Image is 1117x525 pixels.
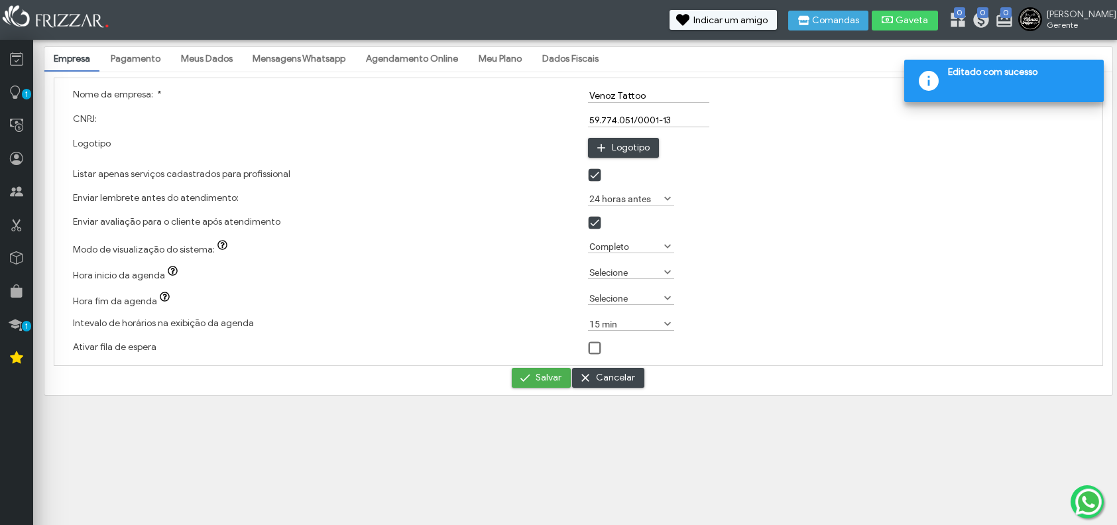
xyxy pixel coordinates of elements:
a: 0 [972,11,985,32]
span: [PERSON_NAME] [1047,9,1106,20]
label: Completo [588,240,662,253]
a: Dados Fiscais [533,48,608,70]
a: Empresa [44,48,99,70]
span: Gerente [1047,20,1106,30]
label: Intevalo de horários na exibição da agenda [73,318,254,329]
button: Hora inicio da agenda [165,266,184,279]
label: CNPJ: [73,113,97,125]
label: Enviar lembrete antes do atendimento: [73,192,239,204]
a: [PERSON_NAME] Gerente [1018,7,1110,34]
a: Agendamento Online [357,48,467,70]
span: 1 [22,321,31,331]
img: whatsapp.png [1073,486,1104,518]
a: Meus Dados [172,48,242,70]
span: 0 [977,7,988,18]
a: 0 [949,11,962,32]
label: Selecione [588,266,662,278]
a: Mensagens Whatsapp [243,48,355,70]
span: Salvar [536,368,561,388]
button: Indicar um amigo [670,10,777,30]
span: Cancelar [596,368,635,388]
label: 15 min [588,318,662,330]
label: 24 horas antes [588,192,662,205]
label: Logotipo [73,138,111,149]
span: Comandas [812,16,859,25]
a: 0 [995,11,1008,32]
label: Listar apenas serviços cadastrados para profissional [73,168,290,180]
label: Modo de visualização do sistema: [73,244,234,255]
label: Hora inicio da agenda [73,270,184,281]
span: 0 [1000,7,1012,18]
label: Enviar avaliação para o cliente após atendimento [73,216,280,227]
span: Editado com sucesso [948,66,1094,82]
label: Selecione [588,292,662,304]
span: Gaveta [896,16,929,25]
button: Gaveta [872,11,938,30]
a: Pagamento [101,48,170,70]
label: Hora fim da agenda [73,296,176,307]
button: Hora fim da agenda [157,292,176,305]
button: Comandas [788,11,868,30]
label: Nome da empresa: [73,89,162,100]
span: Indicar um amigo [693,16,768,25]
a: Meu Plano [469,48,531,70]
span: 0 [954,7,965,18]
label: Ativar fila de espera [73,341,156,353]
button: Modo de visualização do sistema: [215,240,233,253]
span: 1 [22,89,31,99]
button: Cancelar [572,368,644,388]
button: Salvar [512,368,571,388]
